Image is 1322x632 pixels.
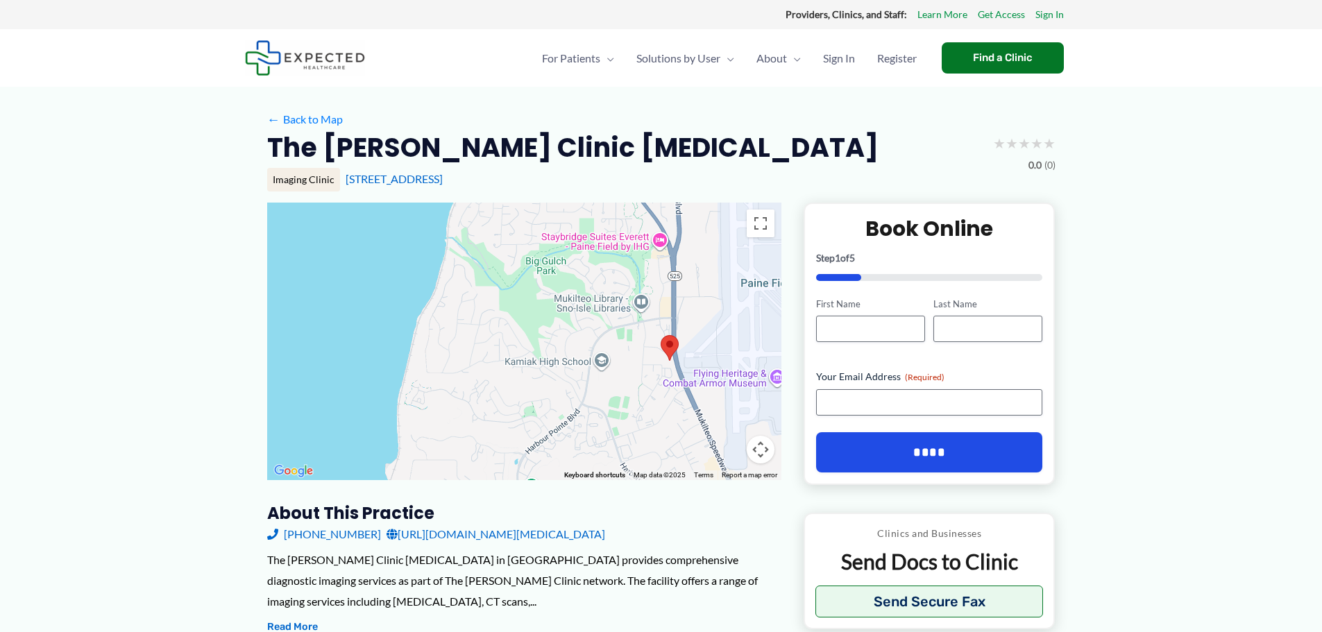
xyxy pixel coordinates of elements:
[694,471,713,479] a: Terms
[625,34,745,83] a: Solutions by UserMenu Toggle
[917,6,967,24] a: Learn More
[1028,156,1042,174] span: 0.0
[816,253,1043,263] p: Step of
[978,6,1025,24] a: Get Access
[756,34,787,83] span: About
[531,34,625,83] a: For PatientsMenu Toggle
[905,372,944,382] span: (Required)
[812,34,866,83] a: Sign In
[636,34,720,83] span: Solutions by User
[267,502,781,524] h3: About this practice
[634,471,686,479] span: Map data ©2025
[993,130,1006,156] span: ★
[877,34,917,83] span: Register
[835,252,840,264] span: 1
[720,34,734,83] span: Menu Toggle
[747,436,774,463] button: Map camera controls
[1043,130,1056,156] span: ★
[271,462,316,480] a: Open this area in Google Maps (opens a new window)
[823,34,855,83] span: Sign In
[816,370,1043,384] label: Your Email Address
[816,298,925,311] label: First Name
[1018,130,1031,156] span: ★
[267,168,340,191] div: Imaging Clinic
[747,210,774,237] button: Toggle fullscreen view
[815,524,1044,543] p: Clinics and Businesses
[786,8,907,20] strong: Providers, Clinics, and Staff:
[866,34,928,83] a: Register
[1035,6,1064,24] a: Sign In
[271,462,316,480] img: Google
[722,471,777,479] a: Report a map error
[1006,130,1018,156] span: ★
[1031,130,1043,156] span: ★
[745,34,812,83] a: AboutMenu Toggle
[933,298,1042,311] label: Last Name
[346,172,443,185] a: [STREET_ADDRESS]
[267,130,879,164] h2: The [PERSON_NAME] Clinic [MEDICAL_DATA]
[267,549,781,611] div: The [PERSON_NAME] Clinic [MEDICAL_DATA] in [GEOGRAPHIC_DATA] provides comprehensive diagnostic im...
[245,40,365,76] img: Expected Healthcare Logo - side, dark font, small
[816,215,1043,242] h2: Book Online
[542,34,600,83] span: For Patients
[600,34,614,83] span: Menu Toggle
[942,42,1064,74] a: Find a Clinic
[815,548,1044,575] p: Send Docs to Clinic
[815,586,1044,617] button: Send Secure Fax
[564,470,625,480] button: Keyboard shortcuts
[849,252,855,264] span: 5
[1044,156,1056,174] span: (0)
[787,34,801,83] span: Menu Toggle
[267,109,343,130] a: ←Back to Map
[267,524,381,545] a: [PHONE_NUMBER]
[387,524,605,545] a: [URL][DOMAIN_NAME][MEDICAL_DATA]
[267,112,280,126] span: ←
[531,34,928,83] nav: Primary Site Navigation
